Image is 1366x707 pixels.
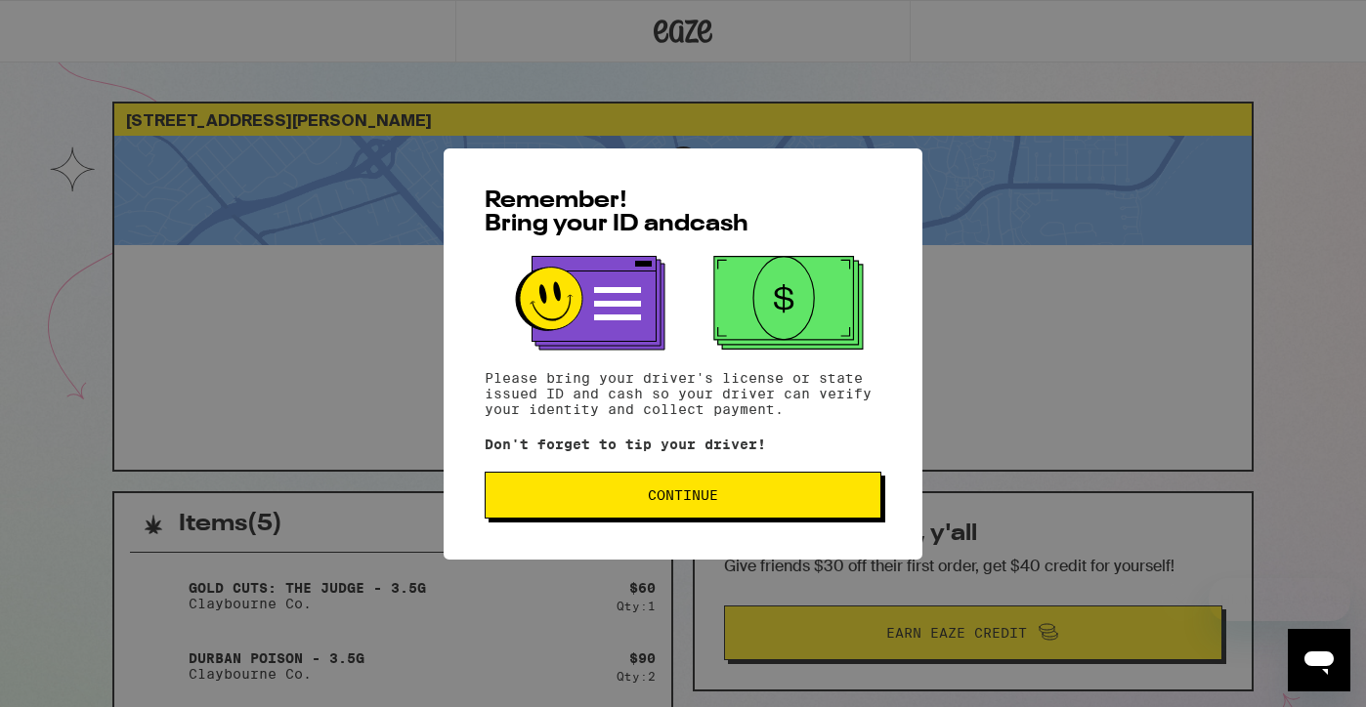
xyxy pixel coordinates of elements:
[1288,629,1350,691] iframe: Button to launch messaging window
[485,472,881,519] button: Continue
[485,437,881,452] p: Don't forget to tip your driver!
[1162,582,1201,621] iframe: Close message
[1209,578,1350,621] iframe: Message from company
[485,370,881,417] p: Please bring your driver's license or state issued ID and cash so your driver can verify your ide...
[485,189,748,236] span: Remember! Bring your ID and cash
[648,488,718,502] span: Continue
